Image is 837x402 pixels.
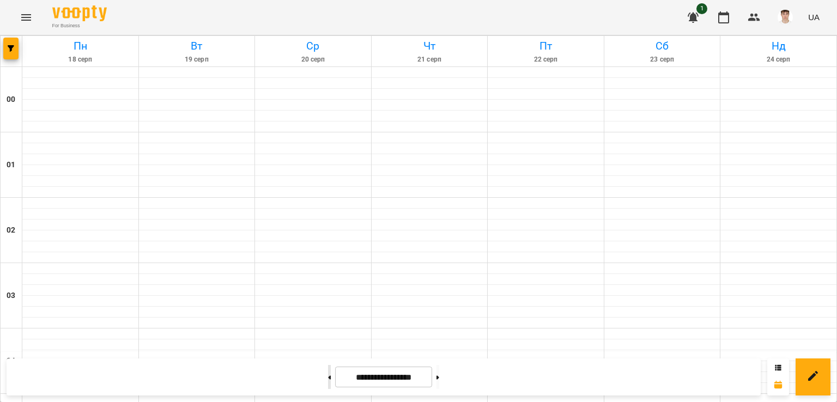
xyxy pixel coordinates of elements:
[141,38,253,54] h6: Вт
[489,54,602,65] h6: 22 серп
[778,10,793,25] img: 8fe045a9c59afd95b04cf3756caf59e6.jpg
[7,224,15,236] h6: 02
[52,5,107,21] img: Voopty Logo
[24,54,137,65] h6: 18 серп
[722,54,835,65] h6: 24 серп
[24,38,137,54] h6: Пн
[52,22,107,29] span: For Business
[257,54,369,65] h6: 20 серп
[7,290,15,302] h6: 03
[606,54,719,65] h6: 23 серп
[7,159,15,171] h6: 01
[808,11,820,23] span: UA
[722,38,835,54] h6: Нд
[606,38,719,54] h6: Сб
[257,38,369,54] h6: Ср
[489,38,602,54] h6: Пт
[141,54,253,65] h6: 19 серп
[7,94,15,106] h6: 00
[696,3,707,14] span: 1
[13,4,39,31] button: Menu
[804,7,824,27] button: UA
[373,38,486,54] h6: Чт
[373,54,486,65] h6: 21 серп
